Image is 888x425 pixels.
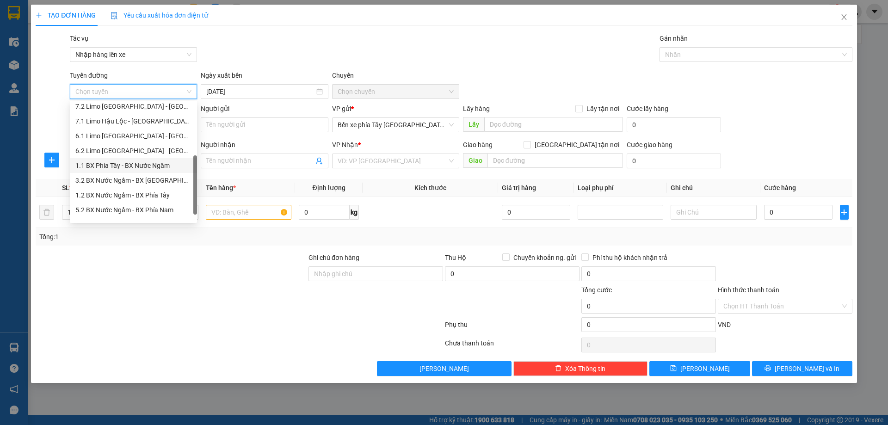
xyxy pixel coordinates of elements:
span: kg [350,205,359,220]
div: Tuyến đường [70,70,197,84]
div: Tổng: 1 [39,232,343,242]
input: Ghi Chú [671,205,756,220]
span: close [840,13,848,21]
div: Chuyến [332,70,459,84]
span: plus [840,209,848,216]
input: Dọc đường [487,153,623,168]
img: icon [111,12,118,19]
span: Xóa Thông tin [565,363,605,374]
span: VP Nhận [332,141,358,148]
div: Chưa thanh toán [444,338,580,354]
label: Tác vụ [70,35,88,42]
div: 1.2 BX Nước Ngầm - BX Phía Tây [70,188,197,203]
div: 6.1 Limo TP Thanh Hóa - Hà Nội [70,129,197,143]
div: 5.2 BX Nước Ngầm - BX Phía Nam [70,203,197,217]
span: plus [36,12,42,18]
span: [PERSON_NAME] và In [775,363,839,374]
span: Lấy hàng [463,105,490,112]
span: Giao hàng [463,141,493,148]
span: Cước hàng [764,184,796,191]
label: Cước lấy hàng [627,105,668,112]
button: save[PERSON_NAME] [649,361,750,376]
button: plus [840,205,849,220]
span: Chuyển khoản ng. gửi [510,253,580,263]
input: 0 [502,205,571,220]
span: Bến xe phía Tây Thanh Hóa [338,118,454,132]
div: 7.1 Limo Hậu Lộc - [GEOGRAPHIC_DATA] - [GEOGRAPHIC_DATA] [75,116,191,126]
label: Hình thức thanh toán [718,286,779,294]
button: printer[PERSON_NAME] và In [752,361,852,376]
span: Giao [463,153,487,168]
button: plus [44,153,59,167]
span: [PERSON_NAME] [419,363,469,374]
span: Yêu cầu xuất hóa đơn điện tử [111,12,208,19]
span: SL [62,184,69,191]
div: 5.1 BX Phía Nam - BX Nước Ngầm [75,220,191,230]
span: save [670,365,677,372]
span: Tổng cước [581,286,612,294]
span: Nhập hàng lên xe [75,48,191,62]
div: 7.1 Limo Hậu Lộc - Bỉm Sơn - Hà Nội [70,114,197,129]
input: Ghi chú đơn hàng [308,266,443,281]
span: [GEOGRAPHIC_DATA] tận nơi [531,140,623,150]
span: Tên hàng [206,184,236,191]
span: plus [45,156,59,164]
div: 6.2 Limo Hà Nội - TP Thanh Hóa [70,143,197,158]
span: Chọn tuyến [75,85,191,99]
div: 1.1 BX Phía Tây - BX Nước Ngầm [70,158,197,173]
span: delete [555,365,561,372]
span: [PERSON_NAME] [680,363,730,374]
div: 5.2 BX Nước Ngầm - BX Phía Nam [75,205,191,215]
span: Thu Hộ [445,254,466,261]
span: Định lượng [312,184,345,191]
label: Cước giao hàng [627,141,672,148]
button: Close [831,5,857,31]
div: 3.2 BX Nước Ngầm - BX Hoằng Hóa [70,173,197,188]
div: 7.2 Limo [GEOGRAPHIC_DATA] - [GEOGRAPHIC_DATA] - [GEOGRAPHIC_DATA] [75,101,191,111]
button: [PERSON_NAME] [377,361,512,376]
input: Dọc đường [484,117,623,132]
div: 6.2 Limo [GEOGRAPHIC_DATA] - [GEOGRAPHIC_DATA] [75,146,191,156]
label: Gán nhãn [660,35,688,42]
div: 1.1 BX Phía Tây - BX Nước Ngầm [75,160,191,171]
div: VP gửi [332,104,459,114]
div: 3.2 BX Nước Ngầm - BX [GEOGRAPHIC_DATA] [75,175,191,185]
span: Lấy [463,117,484,132]
button: delete [39,205,54,220]
span: TẠO ĐƠN HÀNG [36,12,96,19]
th: Ghi chú [667,179,760,197]
div: Phụ thu [444,320,580,336]
input: Cước lấy hàng [627,117,721,132]
span: user-add [315,157,323,165]
div: Ngày xuất bến [201,70,328,84]
div: Người gửi [201,104,328,114]
div: 1.2 BX Nước Ngầm - BX Phía Tây [75,190,191,200]
span: Phí thu hộ khách nhận trả [589,253,671,263]
div: 5.1 BX Phía Nam - BX Nước Ngầm [70,217,197,232]
span: Giá trị hàng [502,184,536,191]
span: Lấy tận nơi [583,104,623,114]
button: deleteXóa Thông tin [513,361,648,376]
th: Loại phụ phí [574,179,667,197]
input: 16/09/2025 [206,86,314,97]
div: 7.2 Limo Hà Nội - Bỉm Sơn - Hậu Lộc [70,99,197,114]
input: Cước giao hàng [627,154,721,168]
div: Người nhận [201,140,328,150]
span: Kích thước [414,184,446,191]
span: printer [765,365,771,372]
label: Ghi chú đơn hàng [308,254,359,261]
div: 6.1 Limo [GEOGRAPHIC_DATA] - [GEOGRAPHIC_DATA] [75,131,191,141]
span: Chọn chuyến [338,85,454,99]
span: VND [718,321,731,328]
input: VD: Bàn, Ghế [206,205,291,220]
